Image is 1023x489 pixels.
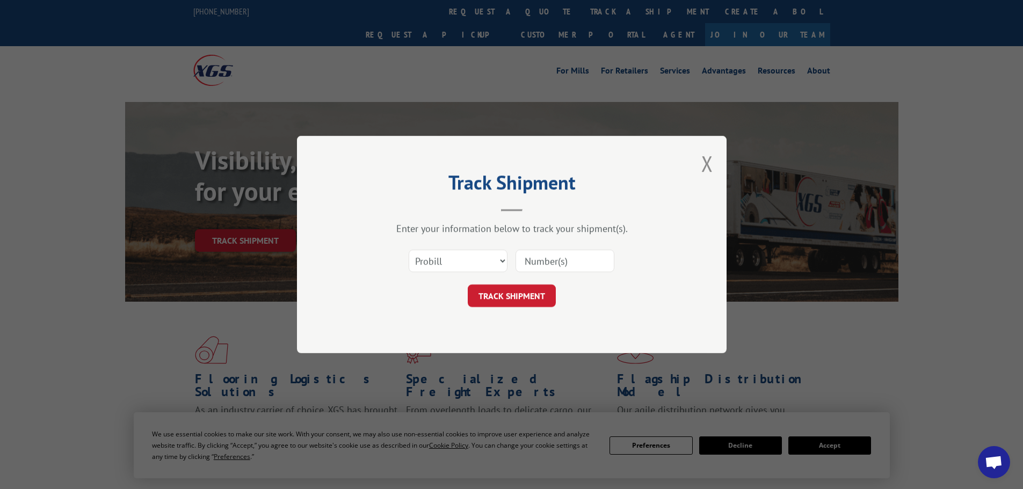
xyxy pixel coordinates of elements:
input: Number(s) [516,250,614,272]
button: TRACK SHIPMENT [468,284,556,307]
h2: Track Shipment [351,175,673,195]
div: Open chat [978,446,1010,478]
div: Enter your information below to track your shipment(s). [351,222,673,235]
button: Close modal [701,149,713,178]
